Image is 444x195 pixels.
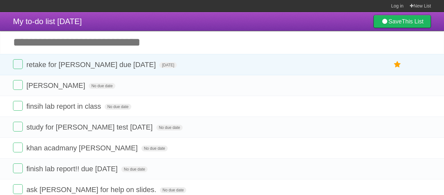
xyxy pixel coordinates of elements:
[156,125,183,131] span: No due date
[160,187,186,193] span: No due date
[159,62,177,68] span: [DATE]
[26,123,154,131] span: study for [PERSON_NAME] test [DATE]
[26,61,157,69] span: retake for [PERSON_NAME] due [DATE]
[391,59,404,70] label: Star task
[89,83,115,89] span: No due date
[13,122,23,132] label: Done
[13,17,82,26] span: My to-do list [DATE]
[141,146,168,151] span: No due date
[13,80,23,90] label: Done
[105,104,131,110] span: No due date
[402,18,424,25] b: This List
[26,186,158,194] span: ask [PERSON_NAME] for help on slides.
[121,166,148,172] span: No due date
[13,163,23,173] label: Done
[26,165,119,173] span: finish lab report!! due [DATE]
[13,101,23,111] label: Done
[13,143,23,152] label: Done
[13,184,23,194] label: Done
[26,102,103,110] span: finsih lab report in class
[26,144,139,152] span: khan acadmany [PERSON_NAME]
[13,59,23,69] label: Done
[26,81,87,90] span: [PERSON_NAME]
[373,15,431,28] a: SaveThis List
